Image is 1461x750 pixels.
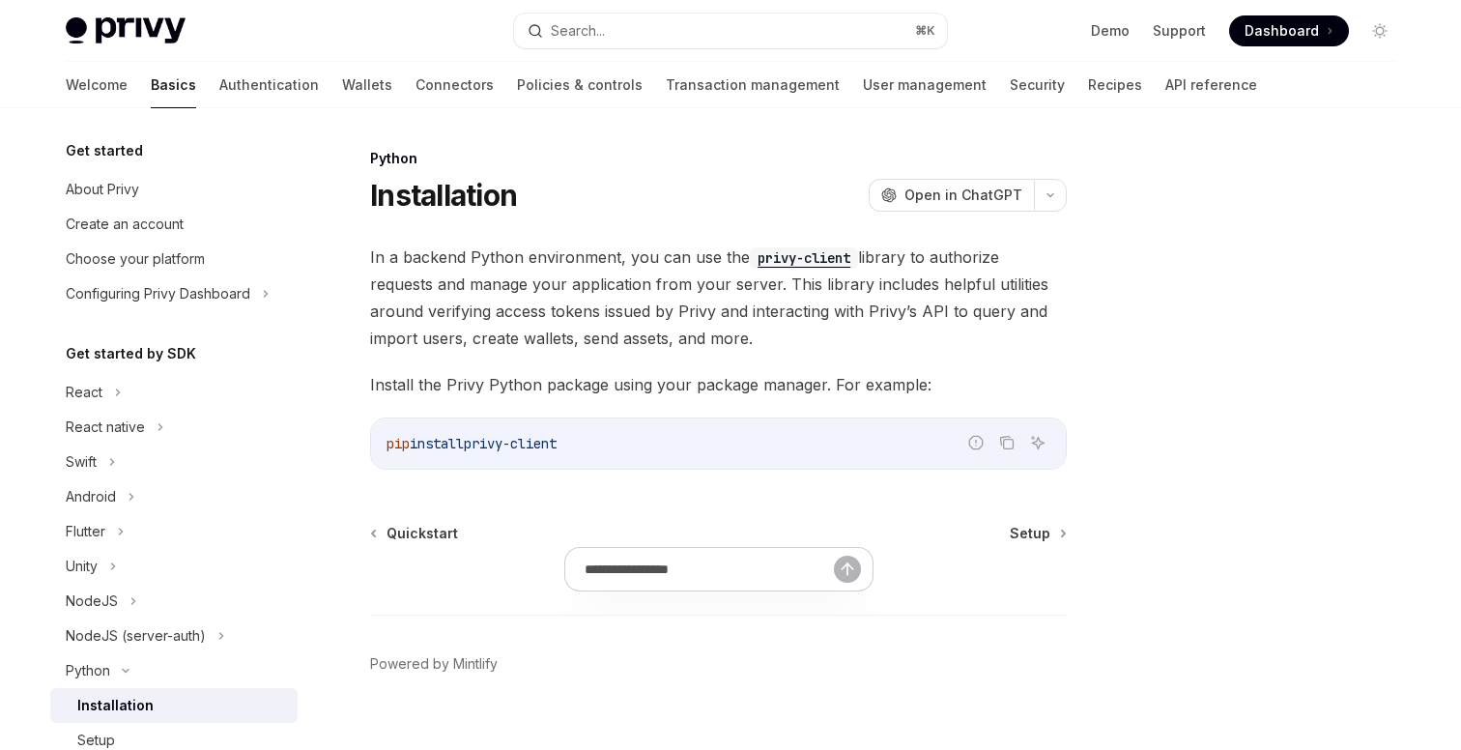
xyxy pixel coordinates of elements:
a: Connectors [415,62,494,108]
div: About Privy [66,178,139,201]
button: Open in ChatGPT [869,179,1034,212]
span: Open in ChatGPT [904,186,1022,205]
span: Setup [1010,524,1050,543]
a: Policies & controls [517,62,643,108]
div: Installation [77,694,154,717]
a: Create an account [50,207,298,242]
span: In a backend Python environment, you can use the library to authorize requests and manage your ap... [370,244,1067,352]
span: ⌘ K [915,23,935,39]
a: Installation [50,688,298,723]
a: Demo [1091,21,1130,41]
div: React [66,381,102,404]
div: Swift [66,450,97,474]
a: Choose your platform [50,242,298,276]
a: User management [863,62,987,108]
span: privy-client [464,435,557,452]
a: Powered by Mintlify [370,654,498,674]
a: API reference [1165,62,1257,108]
button: Copy the contents from the code block [994,430,1019,455]
div: Configuring Privy Dashboard [66,282,250,305]
div: NodeJS [66,590,118,613]
a: Security [1010,62,1065,108]
button: Send message [834,556,861,583]
div: Choose your platform [66,247,205,271]
a: Support [1153,21,1206,41]
a: About Privy [50,172,298,207]
a: privy-client [750,247,858,267]
div: NodeJS (server-auth) [66,624,206,648]
div: Flutter [66,520,105,543]
img: light logo [66,17,186,44]
button: Ask AI [1025,430,1050,455]
a: Transaction management [666,62,840,108]
a: Setup [1010,524,1065,543]
div: Search... [551,19,605,43]
span: install [410,435,464,452]
span: Install the Privy Python package using your package manager. For example: [370,371,1067,398]
button: Report incorrect code [963,430,988,455]
span: Dashboard [1245,21,1319,41]
h5: Get started [66,139,143,162]
div: Android [66,485,116,508]
a: Recipes [1088,62,1142,108]
a: Authentication [219,62,319,108]
span: Quickstart [387,524,458,543]
a: Dashboard [1229,15,1349,46]
a: Wallets [342,62,392,108]
div: Python [66,659,110,682]
h5: Get started by SDK [66,342,196,365]
div: Create an account [66,213,184,236]
span: pip [387,435,410,452]
a: Quickstart [372,524,458,543]
div: React native [66,416,145,439]
div: Unity [66,555,98,578]
a: Basics [151,62,196,108]
h1: Installation [370,178,517,213]
a: Welcome [66,62,128,108]
button: Search...⌘K [514,14,947,48]
code: privy-client [750,247,858,269]
div: Python [370,149,1067,168]
button: Toggle dark mode [1364,15,1395,46]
